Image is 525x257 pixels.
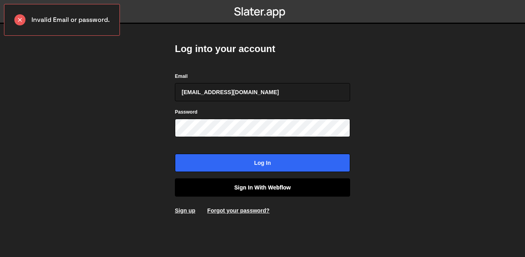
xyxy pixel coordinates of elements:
[207,207,269,214] a: Forgot your password?
[175,43,350,55] h2: Log into your account
[175,178,350,197] a: Sign in with Webflow
[175,154,350,172] input: Log in
[175,108,198,116] label: Password
[4,4,120,36] div: Invalid Email or password.
[175,72,188,80] label: Email
[175,207,195,214] a: Sign up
